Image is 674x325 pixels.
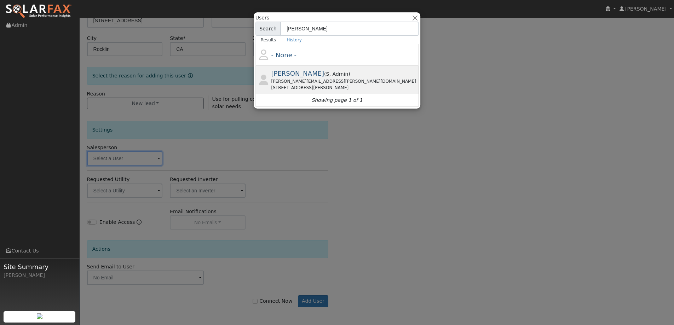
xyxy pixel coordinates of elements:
[5,4,72,19] img: SolarFax
[37,313,42,319] img: retrieve
[625,6,667,12] span: [PERSON_NAME]
[4,272,76,279] div: [PERSON_NAME]
[255,14,269,22] span: Users
[281,36,307,44] a: History
[255,22,281,36] span: Search
[255,36,282,44] a: Results
[4,262,76,272] span: Site Summary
